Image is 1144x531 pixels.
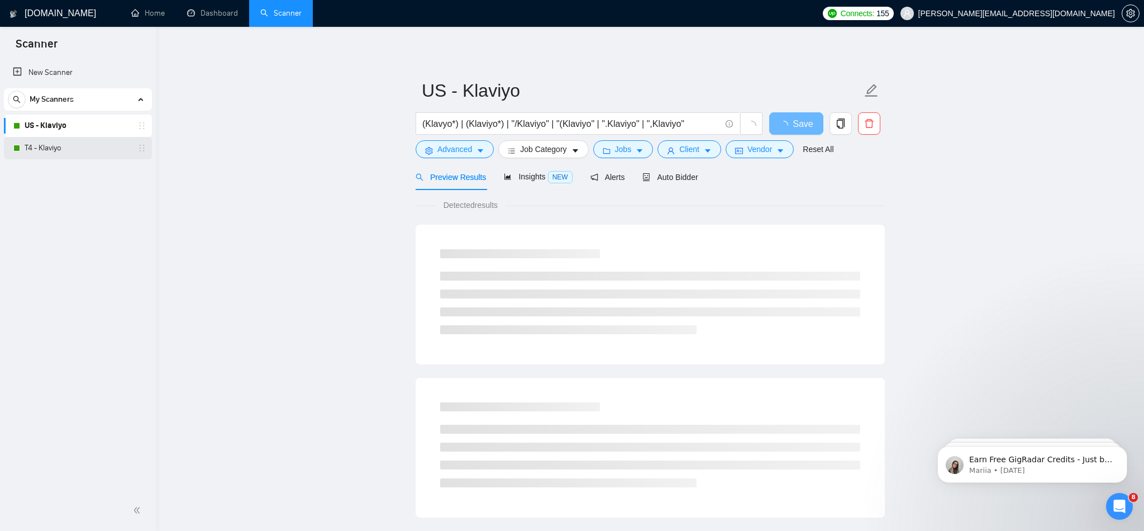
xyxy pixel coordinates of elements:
button: idcardVendorcaret-down [726,140,794,158]
button: search [8,91,26,108]
span: Insights [504,172,572,181]
span: search [416,173,423,181]
span: setting [425,146,433,155]
a: dashboardDashboard [187,8,238,18]
span: Connects: [841,7,874,20]
span: caret-down [636,146,643,155]
span: user [667,146,675,155]
span: double-left [133,505,144,516]
span: folder [603,146,611,155]
span: caret-down [476,146,484,155]
span: Alerts [590,173,625,182]
span: caret-down [571,146,579,155]
iframe: Intercom notifications message [921,423,1144,501]
span: edit [864,83,879,98]
span: delete [859,118,880,129]
li: New Scanner [4,61,152,84]
iframe: Intercom live chat [1106,493,1133,520]
button: copy [830,112,852,135]
span: area-chart [504,173,512,181]
span: holder [137,121,146,130]
img: logo [9,5,17,23]
span: search [8,96,25,103]
span: copy [830,118,851,129]
a: T4 - Klaviyo [25,137,131,159]
a: US - Klaviyo [25,115,131,137]
button: Save [769,112,823,135]
input: Search Freelance Jobs... [422,117,721,131]
span: info-circle [726,120,733,127]
span: setting [1122,9,1139,18]
span: bars [508,146,516,155]
span: notification [590,173,598,181]
span: Auto Bidder [642,173,698,182]
span: caret-down [704,146,712,155]
button: settingAdvancedcaret-down [416,140,494,158]
span: Save [793,117,813,131]
a: New Scanner [13,61,143,84]
a: homeHome [131,8,165,18]
span: loading [746,121,756,131]
span: user [903,10,911,17]
a: searchScanner [260,8,302,18]
span: robot [642,173,650,181]
a: Reset All [803,143,833,155]
span: NEW [548,171,573,183]
button: delete [858,112,880,135]
span: Jobs [615,143,632,155]
span: Detected results [436,199,506,211]
span: My Scanners [30,88,74,111]
span: Advanced [437,143,472,155]
button: setting [1122,4,1140,22]
span: Client [679,143,699,155]
button: userClientcaret-down [657,140,721,158]
span: 155 [876,7,889,20]
span: holder [137,144,146,153]
li: My Scanners [4,88,152,159]
span: Job Category [520,143,566,155]
span: caret-down [776,146,784,155]
button: folderJobscaret-down [593,140,654,158]
span: Vendor [747,143,772,155]
input: Scanner name... [422,77,862,105]
span: 8 [1129,493,1138,502]
span: idcard [735,146,743,155]
span: loading [779,121,793,130]
span: Preview Results [416,173,486,182]
span: Scanner [7,36,66,59]
a: setting [1122,9,1140,18]
button: barsJob Categorycaret-down [498,140,588,158]
img: upwork-logo.png [828,9,837,18]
